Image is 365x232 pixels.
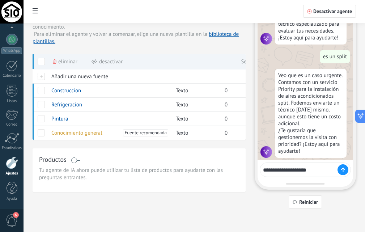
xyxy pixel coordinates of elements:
div: 0 [221,126,264,140]
div: Texto [172,112,217,126]
div: Ayuda [1,197,22,201]
div: Texto [172,84,217,97]
button: Desactivar agente [303,5,356,18]
div: Ajustes [1,171,22,176]
span: Eliminar [58,55,77,69]
span: Para eliminar el agente y volver a comenzar, elige una nueva plantilla en la [33,31,239,45]
span: 6 [13,212,19,218]
span: Reiniciar [299,199,318,204]
a: biblioteca de plantillas. [33,31,239,45]
span: Fuente recomendada [124,129,166,136]
div: Estadísticas [1,146,22,151]
span: Texto [176,115,188,122]
span: Tu agente de IA ahora puede utilizar tu lista de productos para ayudarte con las preguntas entran... [39,167,239,181]
div: Listas [1,99,22,104]
span: Conocimiento general [51,130,102,136]
button: Reiniciar [289,195,322,208]
span: Refrigeracion [51,101,82,108]
div: Veo que es un caso urgente. Contamos con un servicio Priority para la instalación de aires acondi... [275,69,347,158]
div: Conocimiento general [48,126,169,140]
div: Texto [172,98,217,111]
div: 0 [221,84,264,97]
span: Desactivar agente [313,9,352,14]
div: 0 [221,112,264,126]
div: Correo [1,122,22,127]
span: Texto [176,130,188,136]
span: Añadir una nueva fuente [51,73,108,80]
span: 0 [225,130,228,136]
img: agent icon [260,146,272,158]
div: Pintura [48,112,169,126]
div: es un split [320,50,350,63]
span: Texto [176,101,188,108]
span: Texto [176,87,188,94]
div: Seleccionado 4 [241,54,276,69]
img: agent icon [260,33,272,45]
div: Calendario [1,73,22,78]
h3: Productos [39,155,67,164]
span: Entrena a tu agente para que responda preguntas de clientes añadiendo fuentes de conocimiento. [33,16,246,31]
div: Construccion [48,84,169,97]
div: 0 [221,98,264,111]
div: Refrigeracion [48,98,169,111]
span: 0 [225,87,228,94]
div: WhatsApp [1,47,22,54]
span: 0 [225,115,228,122]
div: Texto [172,126,217,140]
span: Construccion [51,87,81,94]
span: Pintura [51,115,68,122]
span: Desactivar [99,55,123,69]
span: 0 [225,101,228,108]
